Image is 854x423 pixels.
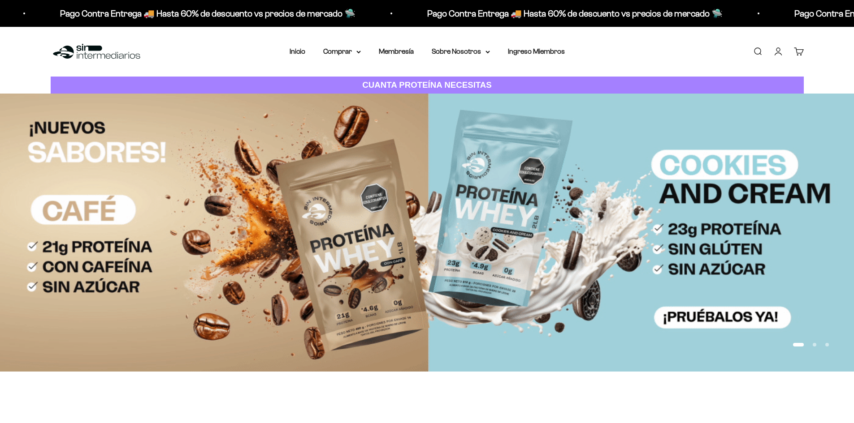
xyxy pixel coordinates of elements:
[432,46,490,57] summary: Sobre Nosotros
[60,6,355,21] p: Pago Contra Entrega 🚚 Hasta 60% de descuento vs precios de mercado 🛸
[290,47,305,55] a: Inicio
[51,77,804,94] a: CUANTA PROTEÍNA NECESITAS
[427,6,723,21] p: Pago Contra Entrega 🚚 Hasta 60% de descuento vs precios de mercado 🛸
[508,47,565,55] a: Ingreso Miembros
[323,46,361,57] summary: Comprar
[362,80,492,90] strong: CUANTA PROTEÍNA NECESITAS
[379,47,414,55] a: Membresía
